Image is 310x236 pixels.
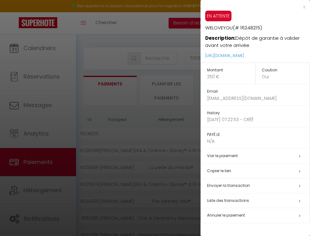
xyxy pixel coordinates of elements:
span: Envoyer la transaction [207,183,250,188]
p: [EMAIL_ADDRESS][DOMAIN_NAME] [207,95,310,102]
h5: WELOVEYOU [205,21,310,31]
a: Voir le paiement [207,153,238,158]
strong: Description: [205,35,236,41]
h5: Caution [262,67,310,74]
a: [URL][DOMAIN_NAME] [205,53,244,58]
p: Dépôt de garantie à valider avant votre arrivée [205,31,310,49]
p: [DATE] 07:22:53 - CRÊÊ [207,116,310,123]
h5: PAYÉ LE [207,131,310,138]
span: Annuler le paiement [207,213,245,218]
span: EN ATTENTE [205,11,231,21]
h5: Email [207,88,310,95]
p: Oui [262,74,310,80]
p: 250 € [207,74,255,80]
p: N/A [207,138,310,145]
span: Liste des transactions [207,198,249,203]
h5: Copier le lien [207,167,310,175]
h5: Montant [207,67,255,74]
span: (# 16248215) [233,24,262,31]
div: x [201,3,305,11]
h5: History [207,110,310,117]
